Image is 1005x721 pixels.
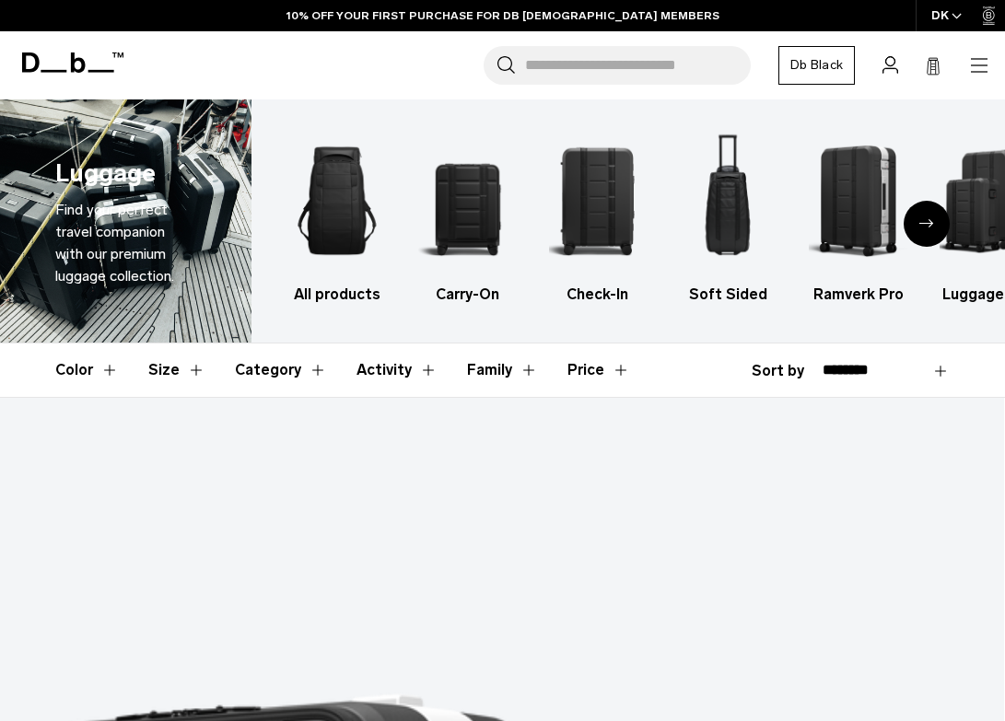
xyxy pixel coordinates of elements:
[809,284,906,306] h3: Ramverk Pro
[288,127,386,306] li: 1 / 6
[288,127,386,306] a: Db All products
[567,343,630,397] button: Toggle Price
[549,127,647,306] li: 3 / 6
[55,155,156,192] h1: Luggage
[549,127,647,274] img: Db
[679,127,777,274] img: Db
[418,127,516,306] li: 2 / 6
[809,127,906,306] a: Db Ramverk Pro
[467,343,538,397] button: Toggle Filter
[55,201,174,285] span: Find your perfect travel companion with our premium luggage collection.
[418,127,516,306] a: Db Carry-On
[148,343,205,397] button: Toggle Filter
[418,284,516,306] h3: Carry-On
[904,201,950,247] div: Next slide
[356,343,438,397] button: Toggle Filter
[288,284,386,306] h3: All products
[549,284,647,306] h3: Check-In
[55,343,119,397] button: Toggle Filter
[679,127,777,306] a: Db Soft Sided
[809,127,906,274] img: Db
[549,127,647,306] a: Db Check-In
[288,127,386,274] img: Db
[418,127,516,274] img: Db
[235,343,327,397] button: Toggle Filter
[679,127,777,306] li: 4 / 6
[809,127,906,306] li: 5 / 6
[679,284,777,306] h3: Soft Sided
[778,46,855,85] a: Db Black
[286,7,719,24] a: 10% OFF YOUR FIRST PURCHASE FOR DB [DEMOGRAPHIC_DATA] MEMBERS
